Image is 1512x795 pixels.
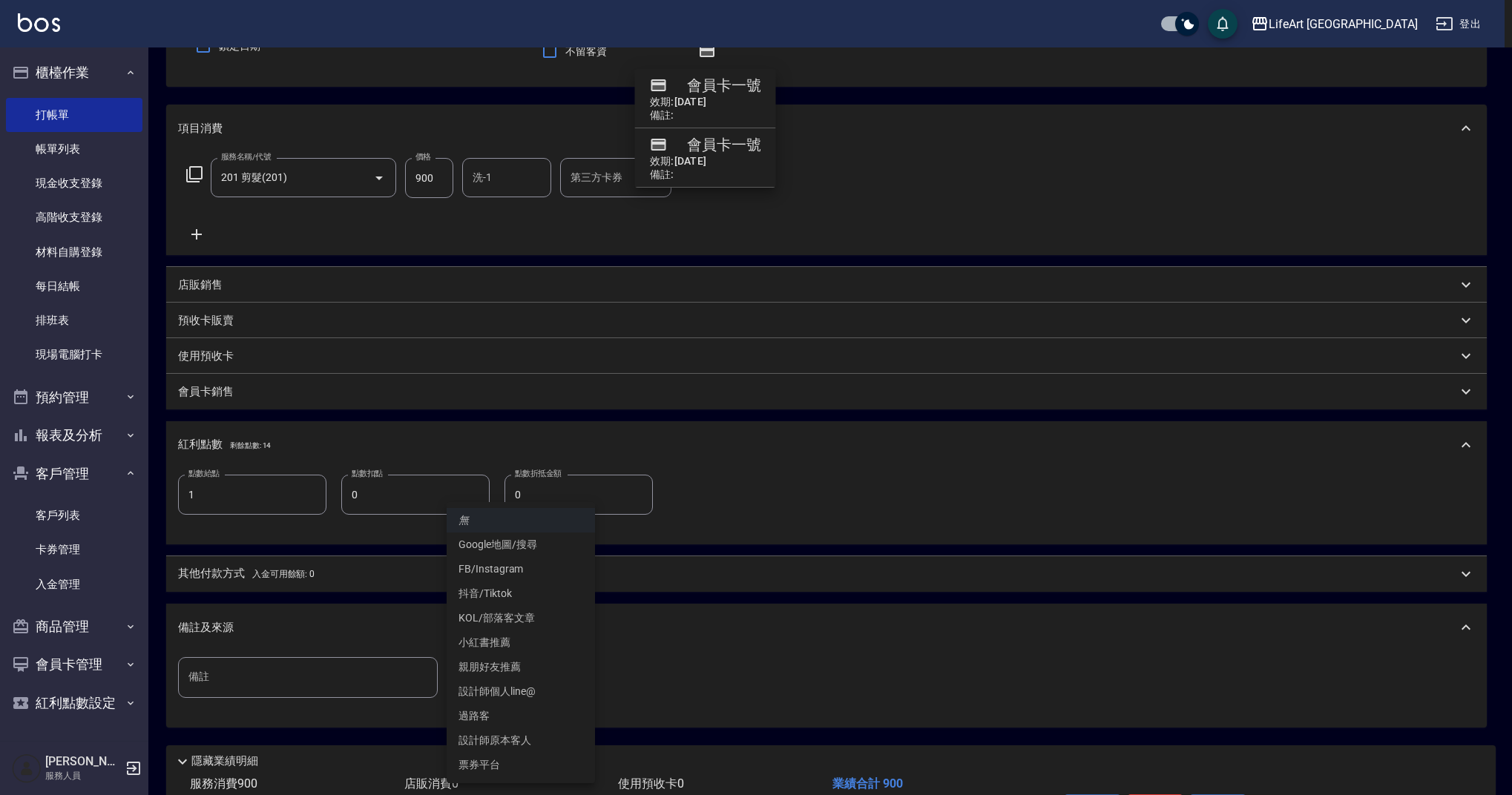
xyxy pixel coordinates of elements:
li: 親朋好友推薦 [447,655,595,679]
li: 票券平台 [447,753,595,777]
li: 小紅書推薦 [447,630,595,655]
li: 過路客 [447,704,595,728]
li: 設計師個人line@ [447,679,595,704]
em: 無 [458,512,469,528]
li: 抖音/Tiktok [447,581,595,606]
li: Google地圖/搜尋 [447,532,595,557]
li: KOL/部落客文章 [447,606,595,630]
li: 設計師原本客人 [447,728,595,753]
li: FB/Instagram [447,557,595,581]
